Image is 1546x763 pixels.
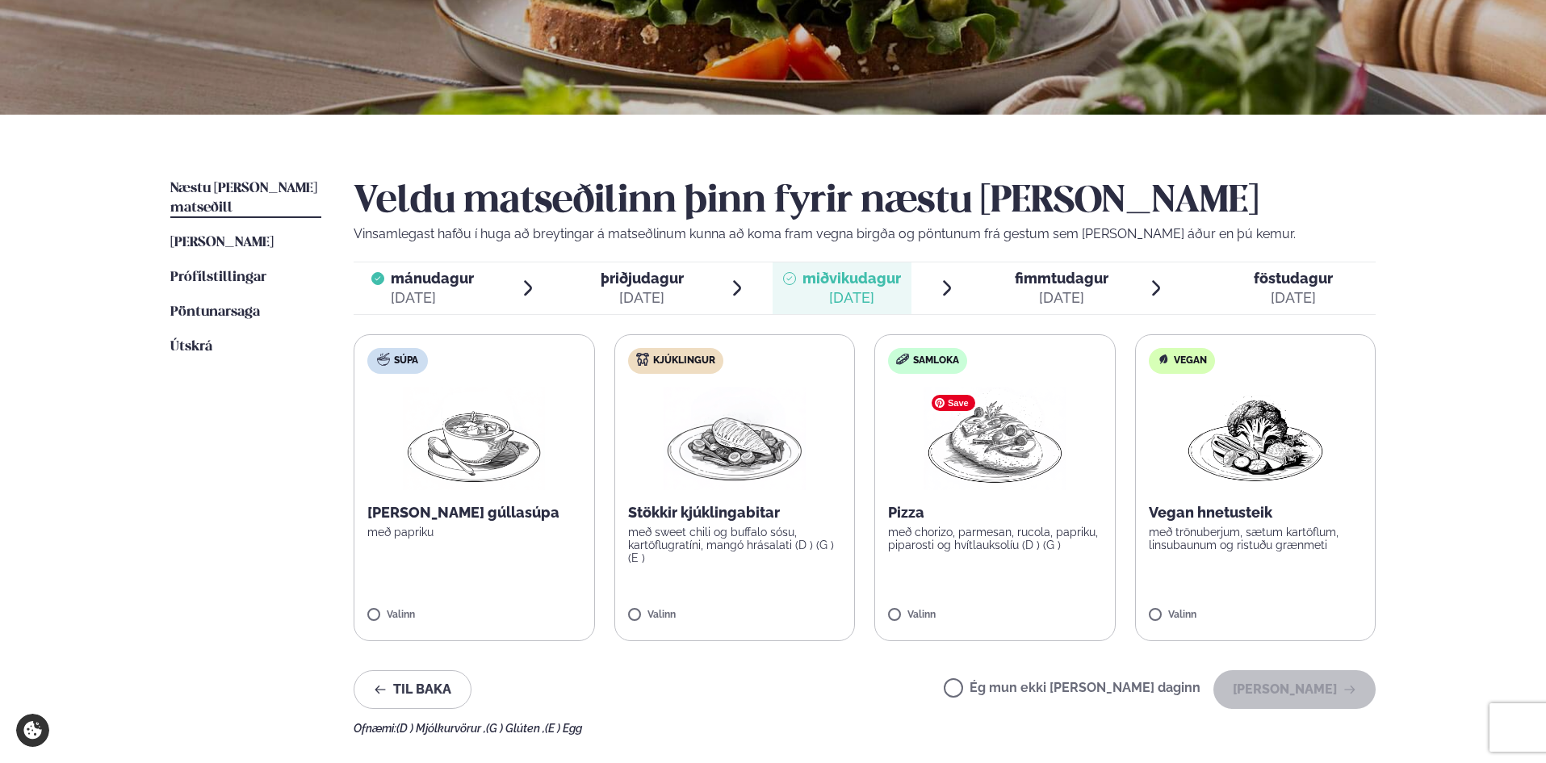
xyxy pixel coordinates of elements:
img: chicken.svg [636,353,649,366]
span: Samloka [913,354,959,367]
p: Vinsamlegast hafðu í huga að breytingar á matseðlinum kunna að koma fram vegna birgða og pöntunum... [354,224,1376,244]
p: með chorizo, parmesan, rucola, papriku, piparosti og hvítlauksolíu (D ) (G ) [888,526,1102,551]
img: Vegan.svg [1157,353,1170,366]
span: (D ) Mjólkurvörur , [396,722,486,735]
button: Til baka [354,670,471,709]
img: soup.svg [377,353,390,366]
span: (E ) Egg [545,722,582,735]
span: Súpa [394,354,418,367]
button: [PERSON_NAME] [1213,670,1376,709]
div: [DATE] [391,288,474,308]
div: Ofnæmi: [354,722,1376,735]
p: Pizza [888,503,1102,522]
span: Útskrá [170,340,212,354]
p: með trönuberjum, sætum kartöflum, linsubaunum og ristuðu grænmeti [1149,526,1363,551]
img: sandwich-new-16px.svg [896,354,909,365]
a: Pöntunarsaga [170,303,260,322]
a: Cookie settings [16,714,49,747]
img: Vegan.png [1184,387,1326,490]
span: (G ) Glúten , [486,722,545,735]
p: [PERSON_NAME] gúllasúpa [367,503,581,522]
span: Prófílstillingar [170,270,266,284]
div: [DATE] [1254,288,1333,308]
img: Chicken-breast.png [664,387,806,490]
p: Stökkir kjúklingabitar [628,503,842,522]
p: Vegan hnetusteik [1149,503,1363,522]
p: með sweet chili og buffalo sósu, kartöflugratíni, mangó hrásalati (D ) (G ) (E ) [628,526,842,564]
a: [PERSON_NAME] [170,233,274,253]
span: Save [932,395,975,411]
a: Prófílstillingar [170,268,266,287]
span: mánudagur [391,270,474,287]
span: þriðjudagur [601,270,684,287]
span: Kjúklingur [653,354,715,367]
img: Pizza-Bread.png [924,387,1066,490]
span: Pöntunarsaga [170,305,260,319]
span: miðvikudagur [802,270,901,287]
div: [DATE] [802,288,901,308]
span: fimmtudagur [1015,270,1108,287]
div: [DATE] [601,288,684,308]
span: föstudagur [1254,270,1333,287]
p: með papriku [367,526,581,539]
img: Soup.png [403,387,545,490]
h2: Veldu matseðilinn þinn fyrir næstu [PERSON_NAME] [354,179,1376,224]
span: Næstu [PERSON_NAME] matseðill [170,182,317,215]
a: Útskrá [170,337,212,357]
div: [DATE] [1015,288,1108,308]
span: [PERSON_NAME] [170,236,274,249]
a: Næstu [PERSON_NAME] matseðill [170,179,321,218]
span: Vegan [1174,354,1207,367]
